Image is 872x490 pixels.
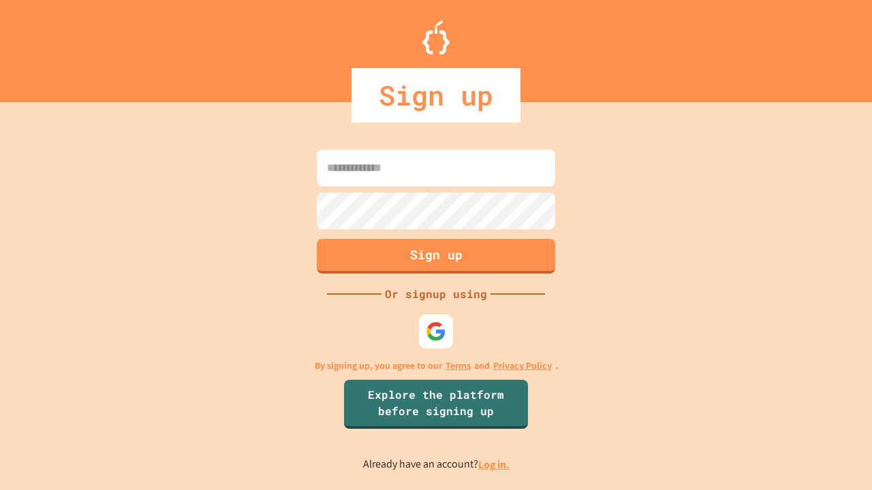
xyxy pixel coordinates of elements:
[446,359,471,373] a: Terms
[315,359,558,373] p: By signing up, you agree to our and .
[317,239,555,274] button: Sign up
[422,20,450,54] img: Logo.svg
[478,457,510,472] a: Log in.
[344,380,528,429] a: Explore the platform before signing up
[381,286,490,302] div: Or signup using
[363,456,510,473] p: Already have an account?
[352,68,520,122] div: Sign up
[426,321,446,342] img: google-icon.svg
[493,359,552,373] a: Privacy Policy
